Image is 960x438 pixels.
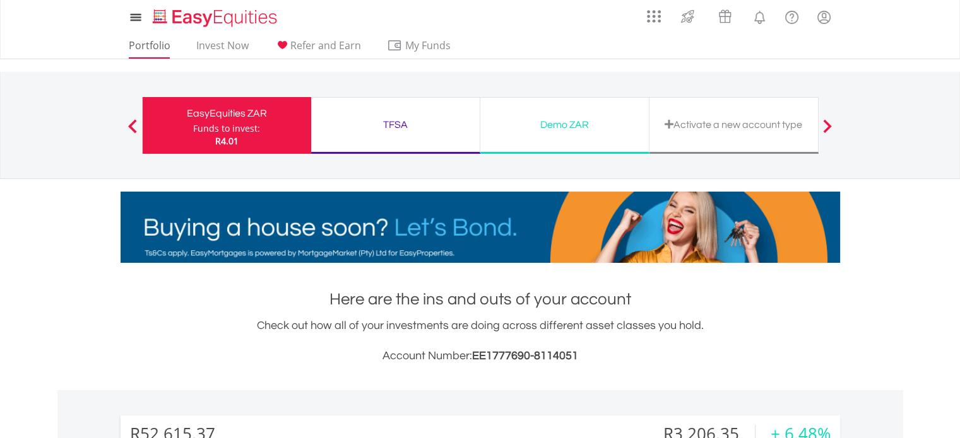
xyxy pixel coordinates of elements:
img: EasyEquities_Logo.png [150,8,282,28]
a: My Profile [808,3,840,31]
div: Activate a new account type [657,116,810,134]
h3: Account Number: [121,347,840,365]
a: AppsGrid [639,3,669,23]
span: My Funds [387,37,470,54]
div: EasyEquities ZAR [150,105,304,122]
div: Funds to invest: [193,122,260,135]
span: R4.01 [215,135,239,147]
span: Refer and Earn [290,38,361,52]
img: vouchers-v2.svg [714,6,735,26]
a: Vouchers [706,3,744,26]
img: grid-menu-icon.svg [647,9,661,23]
a: Invest Now [191,39,254,59]
img: thrive-v2.svg [677,6,698,26]
h1: Here are the ins and outs of your account [121,288,840,311]
a: Home page [148,3,282,28]
a: Refer and Earn [270,39,366,59]
a: FAQ's and Support [776,3,808,28]
img: EasyMortage Promotion Banner [121,192,840,263]
div: Check out how all of your investments are doing across different asset classes you hold. [121,317,840,365]
a: Notifications [744,3,776,28]
span: EE1777690-8114051 [472,350,578,362]
div: Demo ZAR [488,116,641,134]
div: TFSA [319,116,472,134]
a: Portfolio [124,39,175,59]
